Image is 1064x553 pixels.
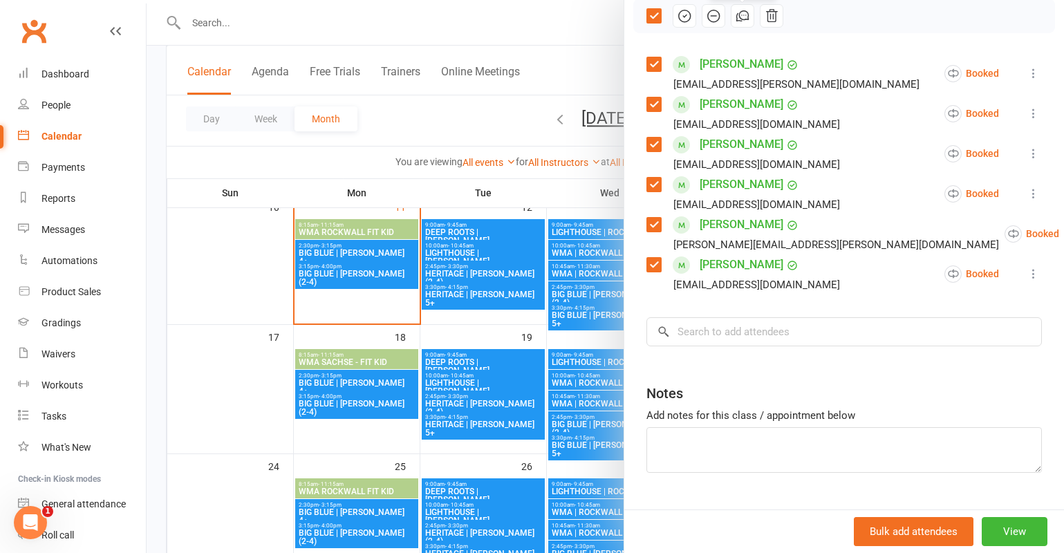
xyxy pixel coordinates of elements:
button: Bulk add attendees [854,517,973,546]
div: [EMAIL_ADDRESS][DOMAIN_NAME] [673,115,840,133]
a: Product Sales [18,276,146,308]
a: Tasks [18,401,146,432]
div: Tasks [41,411,66,422]
div: Waivers [41,348,75,359]
div: Calendar [41,131,82,142]
div: Booked [944,185,999,203]
a: [PERSON_NAME] [700,214,783,236]
a: Dashboard [18,59,146,90]
a: [PERSON_NAME] [700,53,783,75]
div: General attendance [41,498,126,509]
a: What's New [18,432,146,463]
div: Booked [944,265,999,283]
iframe: Intercom live chat [14,506,47,539]
a: Clubworx [17,14,51,48]
div: Payments [41,162,85,173]
div: Add notes for this class / appointment below [646,407,1042,424]
div: People [41,100,71,111]
a: Workouts [18,370,146,401]
a: Roll call [18,520,146,551]
div: [PERSON_NAME][EMAIL_ADDRESS][PERSON_NAME][DOMAIN_NAME] [673,236,999,254]
div: Gradings [41,317,81,328]
div: Booked [944,65,999,82]
div: Dashboard [41,68,89,79]
a: Payments [18,152,146,183]
a: Automations [18,245,146,276]
div: [EMAIL_ADDRESS][DOMAIN_NAME] [673,196,840,214]
a: [PERSON_NAME] [700,174,783,196]
div: Product Sales [41,286,101,297]
div: What's New [41,442,91,453]
a: General attendance kiosk mode [18,489,146,520]
button: View [982,517,1047,546]
a: [PERSON_NAME] [700,254,783,276]
a: People [18,90,146,121]
a: Gradings [18,308,146,339]
div: Automations [41,255,97,266]
div: Booked [944,105,999,122]
a: [PERSON_NAME] [700,133,783,156]
a: [PERSON_NAME] [700,93,783,115]
div: [EMAIL_ADDRESS][DOMAIN_NAME] [673,156,840,174]
input: Search to add attendees [646,317,1042,346]
div: Messages [41,224,85,235]
a: Calendar [18,121,146,152]
div: Booked [944,145,999,162]
a: Waivers [18,339,146,370]
div: Booked [1005,225,1059,243]
a: Reports [18,183,146,214]
div: [EMAIL_ADDRESS][PERSON_NAME][DOMAIN_NAME] [673,75,920,93]
span: 1 [42,506,53,517]
div: Workouts [41,379,83,391]
div: [EMAIL_ADDRESS][DOMAIN_NAME] [673,276,840,294]
div: Reports [41,193,75,204]
div: Notes [646,384,683,403]
div: Roll call [41,529,74,541]
a: Messages [18,214,146,245]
